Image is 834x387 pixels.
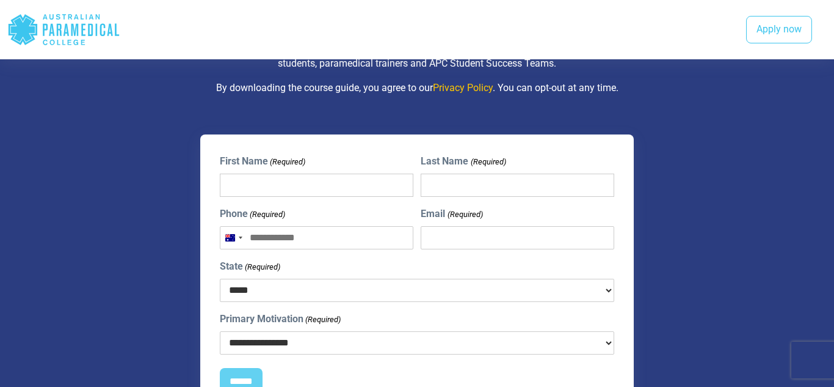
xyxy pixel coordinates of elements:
[220,259,280,274] label: State
[421,154,506,169] label: Last Name
[305,314,341,326] span: (Required)
[69,81,766,95] p: By downloading the course guide, you agree to our . You can opt-out at any time.
[446,208,483,221] span: (Required)
[220,154,305,169] label: First Name
[7,10,120,50] div: Australian Paramedical College
[470,156,506,168] span: (Required)
[244,261,281,273] span: (Required)
[220,312,341,326] label: Primary Motivation
[421,207,482,221] label: Email
[220,207,285,221] label: Phone
[269,156,306,168] span: (Required)
[746,16,812,44] a: Apply now
[220,227,246,249] button: Selected country
[249,208,286,221] span: (Required)
[433,82,493,94] a: Privacy Policy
